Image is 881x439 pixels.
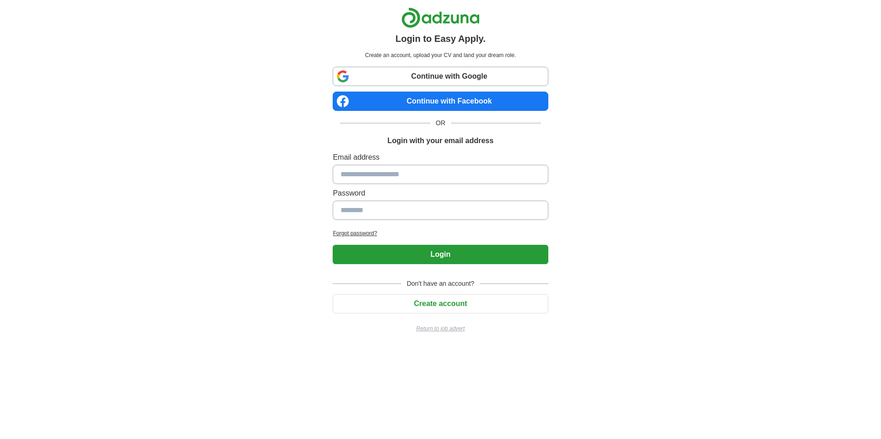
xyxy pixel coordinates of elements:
[333,300,548,307] a: Create account
[430,118,451,128] span: OR
[395,32,486,46] h1: Login to Easy Apply.
[333,245,548,264] button: Login
[335,51,546,59] p: Create an account, upload your CV and land your dream role.
[333,92,548,111] a: Continue with Facebook
[333,188,548,199] label: Password
[333,67,548,86] a: Continue with Google
[401,279,480,289] span: Don't have an account?
[388,135,493,146] h1: Login with your email address
[401,7,480,28] img: Adzuna logo
[333,152,548,163] label: Email address
[333,294,548,313] button: Create account
[333,324,548,333] a: Return to job advert
[333,229,548,237] a: Forgot password?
